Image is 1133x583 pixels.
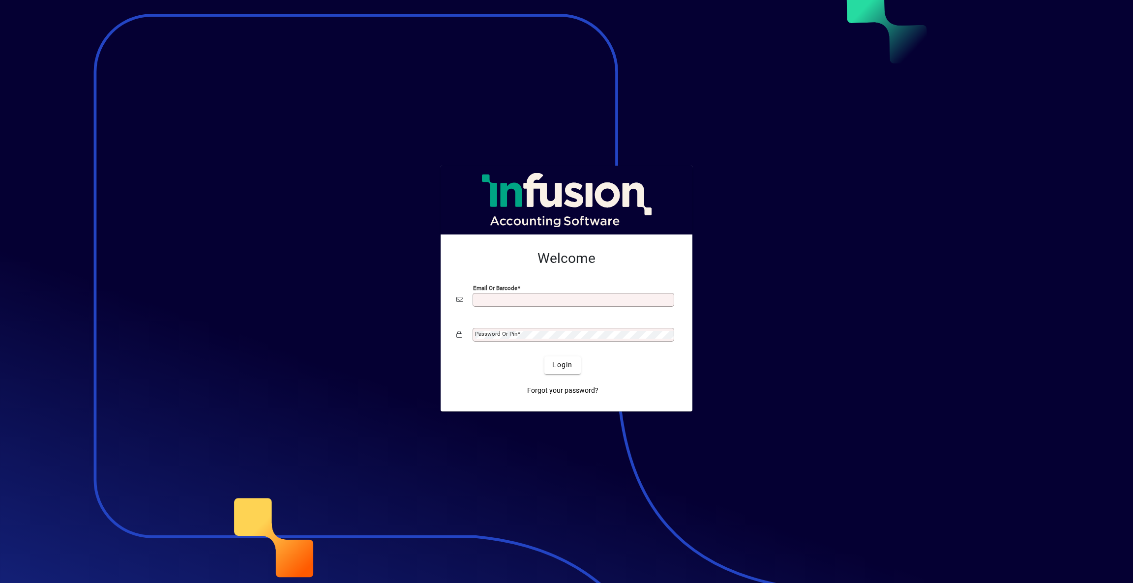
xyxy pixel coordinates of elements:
span: Login [552,360,572,370]
h2: Welcome [456,250,677,267]
button: Login [544,356,580,374]
span: Forgot your password? [527,385,598,396]
mat-label: Password or Pin [475,330,517,337]
mat-label: Email or Barcode [473,284,517,291]
a: Forgot your password? [523,382,602,400]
